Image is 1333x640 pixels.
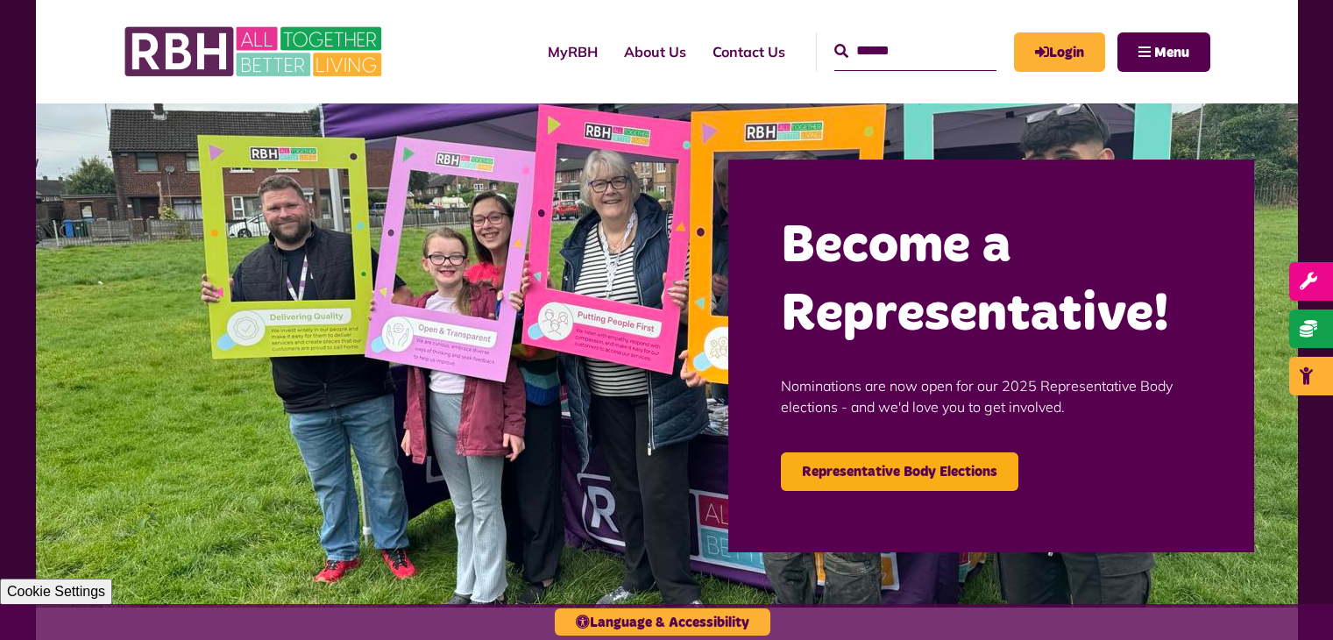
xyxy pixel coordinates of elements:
[36,103,1298,608] img: Image (22)
[535,28,611,75] a: MyRBH
[555,608,770,636] button: Language & Accessibility
[781,349,1202,444] p: Nominations are now open for our 2025 Representative Body elections - and we'd love you to get in...
[124,18,386,86] img: RBH
[611,28,699,75] a: About Us
[781,212,1202,349] h2: Become a Representative!
[1117,32,1210,72] button: Navigation
[699,28,798,75] a: Contact Us
[1014,32,1105,72] a: MyRBH
[781,452,1018,491] a: Representative Body Elections
[1154,46,1189,60] span: Menu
